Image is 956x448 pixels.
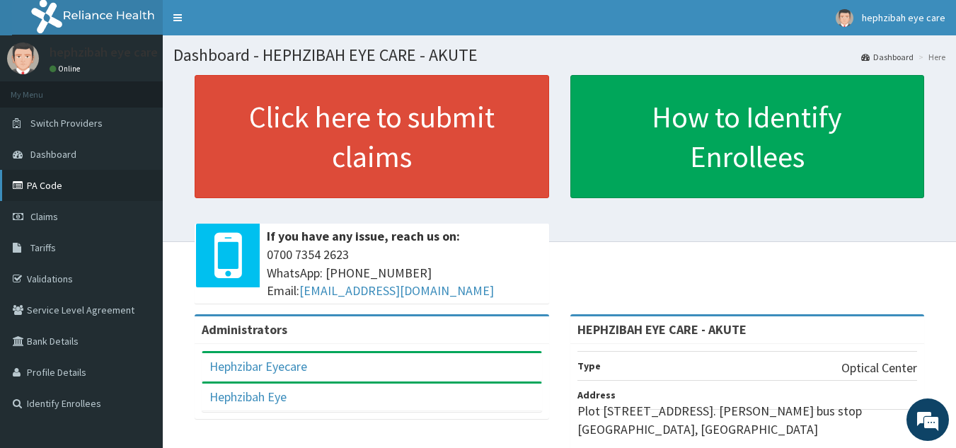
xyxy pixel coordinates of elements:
[862,11,945,24] span: hephzibah eye care
[209,389,287,405] a: Hephzibah Eye
[915,51,945,63] li: Here
[30,117,103,130] span: Switch Providers
[841,359,917,377] p: Optical Center
[209,358,307,374] a: Hephzibar Eyecare
[267,228,460,244] b: If you have any issue, reach us on:
[50,64,83,74] a: Online
[195,75,549,198] a: Click here to submit claims
[836,9,853,27] img: User Image
[50,46,158,59] p: hephzibah eye care
[7,42,39,74] img: User Image
[577,402,918,438] p: Plot [STREET_ADDRESS]. [PERSON_NAME] bus stop [GEOGRAPHIC_DATA], [GEOGRAPHIC_DATA]
[577,321,747,338] strong: HEPHZIBAH EYE CARE - AKUTE
[267,246,542,300] span: 0700 7354 2623 WhatsApp: [PHONE_NUMBER] Email:
[30,241,56,254] span: Tariffs
[173,46,945,64] h1: Dashboard - HEPHZIBAH EYE CARE - AKUTE
[577,389,616,401] b: Address
[577,360,601,372] b: Type
[202,321,287,338] b: Administrators
[299,282,494,299] a: [EMAIL_ADDRESS][DOMAIN_NAME]
[861,51,914,63] a: Dashboard
[570,75,925,198] a: How to Identify Enrollees
[30,148,76,161] span: Dashboard
[30,210,58,223] span: Claims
